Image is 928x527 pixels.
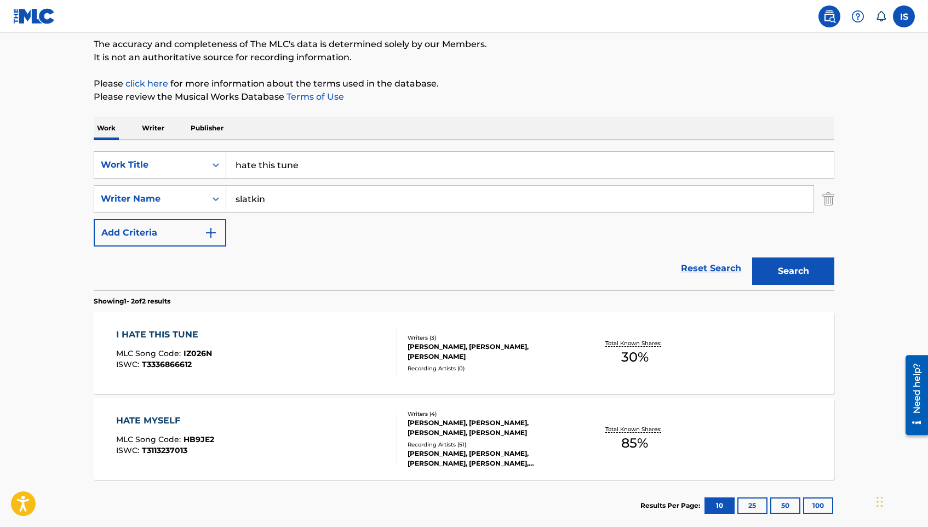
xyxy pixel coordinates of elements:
p: It is not an authoritative source for recording information. [94,51,834,64]
span: ISWC : [116,445,142,455]
button: 25 [737,497,767,514]
img: Delete Criterion [822,185,834,213]
span: 85 % [621,433,648,453]
p: The accuracy and completeness of The MLC's data is determined solely by our Members. [94,38,834,51]
form: Search Form [94,151,834,290]
div: Writers ( 4 ) [408,410,573,418]
span: HB9JE2 [184,434,214,444]
span: MLC Song Code : [116,348,184,358]
img: search [823,10,836,23]
span: 30 % [621,347,649,367]
div: HATE MYSELF [116,414,214,427]
a: Public Search [818,5,840,27]
p: Please review the Musical Works Database [94,90,834,104]
a: HATE MYSELFMLC Song Code:HB9JE2ISWC:T3113237013Writers (4)[PERSON_NAME], [PERSON_NAME], [PERSON_N... [94,398,834,480]
div: Help [847,5,869,27]
div: Recording Artists ( 51 ) [408,440,573,449]
a: Reset Search [675,256,747,280]
a: click here [125,78,168,89]
img: help [851,10,864,23]
span: MLC Song Code : [116,434,184,444]
p: Publisher [187,117,227,140]
p: Total Known Shares: [605,339,664,347]
span: T3336866612 [142,359,192,369]
button: 50 [770,497,800,514]
span: T3113237013 [142,445,187,455]
a: Terms of Use [284,91,344,102]
div: Work Title [101,158,199,171]
p: Writer [139,117,168,140]
div: Writer Name [101,192,199,205]
iframe: Resource Center [897,351,928,439]
div: Notifications [875,11,886,22]
p: Please for more information about the terms used in the database. [94,77,834,90]
button: 100 [803,497,833,514]
div: Drag [877,485,883,518]
img: 9d2ae6d4665cec9f34b9.svg [204,226,217,239]
p: Showing 1 - 2 of 2 results [94,296,170,306]
a: I HATE THIS TUNEMLC Song Code:IZ026NISWC:T3336866612Writers (3)[PERSON_NAME], [PERSON_NAME], [PER... [94,312,834,394]
div: Writers ( 3 ) [408,334,573,342]
div: Recording Artists ( 0 ) [408,364,573,373]
p: Total Known Shares: [605,425,664,433]
span: IZ026N [184,348,212,358]
p: Work [94,117,119,140]
div: [PERSON_NAME], [PERSON_NAME], [PERSON_NAME], [PERSON_NAME], [PERSON_NAME] [408,449,573,468]
button: 10 [704,497,735,514]
img: MLC Logo [13,8,55,24]
iframe: Chat Widget [873,474,928,527]
div: [PERSON_NAME], [PERSON_NAME], [PERSON_NAME], [PERSON_NAME] [408,418,573,438]
div: [PERSON_NAME], [PERSON_NAME], [PERSON_NAME] [408,342,573,362]
p: Results Per Page: [640,501,703,511]
div: I HATE THIS TUNE [116,328,212,341]
button: Search [752,257,834,285]
span: ISWC : [116,359,142,369]
button: Add Criteria [94,219,226,247]
div: User Menu [893,5,915,27]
